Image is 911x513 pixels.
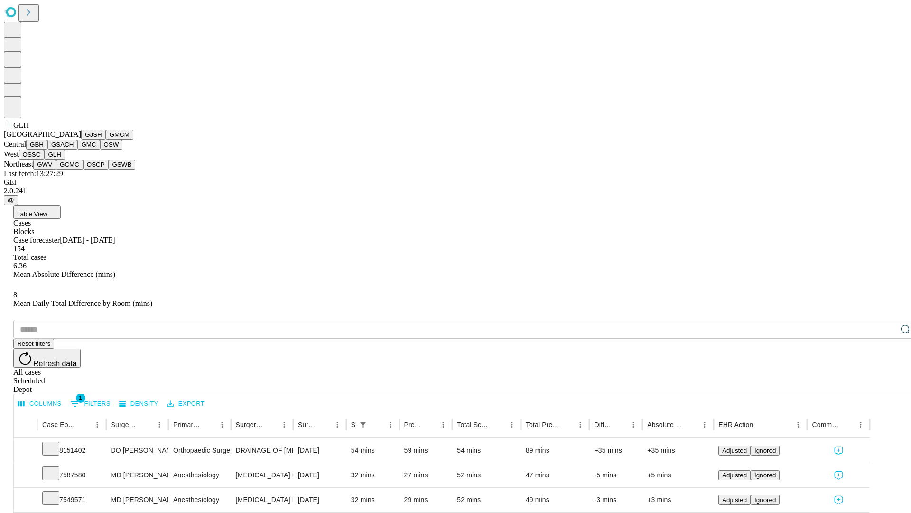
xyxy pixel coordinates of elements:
span: 8 [13,291,17,299]
div: +3 mins [647,488,709,512]
div: Absolute Difference [647,421,684,428]
span: Reset filters [17,340,50,347]
button: Adjusted [718,495,751,505]
span: 154 [13,245,25,253]
button: Menu [278,418,291,431]
button: Menu [384,418,397,431]
button: Sort [614,418,627,431]
span: 1 [76,393,85,403]
button: Sort [560,418,574,431]
div: +35 mins [647,438,709,463]
button: Ignored [751,446,780,456]
button: Menu [215,418,229,431]
button: Menu [627,418,640,431]
button: Sort [264,418,278,431]
div: Difference [594,421,613,428]
button: Menu [698,418,711,431]
span: Ignored [754,496,776,503]
div: EHR Action [718,421,753,428]
button: GLH [44,150,65,160]
button: Expand [19,443,33,459]
div: Anesthesiology [173,463,226,487]
button: Menu [437,418,450,431]
span: [DATE] - [DATE] [60,236,115,244]
span: Adjusted [722,496,747,503]
button: Menu [791,418,805,431]
button: Sort [841,418,854,431]
span: West [4,150,19,158]
button: Sort [77,418,91,431]
button: Sort [202,418,215,431]
span: 6.36 [13,262,27,270]
span: Ignored [754,447,776,454]
span: Central [4,140,26,148]
div: [DATE] [298,438,342,463]
div: +35 mins [594,438,638,463]
div: -5 mins [594,463,638,487]
div: Comments [812,421,839,428]
div: 2.0.241 [4,187,907,195]
span: Adjusted [722,447,747,454]
span: Ignored [754,472,776,479]
button: Adjusted [718,446,751,456]
div: 1 active filter [356,418,370,431]
button: Refresh data [13,349,81,368]
div: 49 mins [526,488,585,512]
div: 7549571 [42,488,102,512]
div: [MEDICAL_DATA] FLEXIBLE PROXIMAL DIAGNOSTIC [236,463,288,487]
button: GWV [33,160,56,170]
div: 27 mins [404,463,448,487]
span: Northeast [4,160,33,168]
div: DO [PERSON_NAME] [PERSON_NAME] Do [111,438,164,463]
span: @ [8,197,14,204]
button: GSACH [47,140,77,150]
div: 29 mins [404,488,448,512]
button: Sort [685,418,698,431]
button: Sort [754,418,767,431]
div: 54 mins [351,438,395,463]
button: Expand [19,492,33,509]
button: Table View [13,205,61,219]
div: [DATE] [298,488,342,512]
span: GLH [13,121,29,129]
div: Anesthesiology [173,488,226,512]
button: @ [4,195,18,205]
button: OSCP [83,160,109,170]
div: DRAINAGE OF [MEDICAL_DATA] DIGIT AND OR PALM [236,438,288,463]
span: Mean Daily Total Difference by Room (mins) [13,299,152,307]
button: GBH [26,140,47,150]
button: OSW [100,140,123,150]
div: 52 mins [457,463,516,487]
div: 7587580 [42,463,102,487]
button: Menu [153,418,166,431]
button: Menu [854,418,867,431]
span: Case forecaster [13,236,60,244]
div: GEI [4,178,907,187]
div: Total Scheduled Duration [457,421,491,428]
button: Show filters [356,418,370,431]
span: Total cases [13,253,46,261]
button: GSWB [109,160,136,170]
button: Sort [371,418,384,431]
div: Primary Service [173,421,201,428]
button: Expand [19,467,33,484]
button: GMC [77,140,100,150]
button: Select columns [16,397,64,411]
div: Surgery Name [236,421,263,428]
div: Case Epic Id [42,421,76,428]
button: Menu [331,418,344,431]
span: Last fetch: 13:27:29 [4,170,63,178]
div: Surgery Date [298,421,316,428]
button: Show filters [68,396,113,411]
button: Density [117,397,161,411]
button: Sort [139,418,153,431]
div: Total Predicted Duration [526,421,560,428]
div: 54 mins [457,438,516,463]
button: Export [165,397,207,411]
span: Table View [17,210,47,218]
div: Orthopaedic Surgery [173,438,226,463]
div: 47 mins [526,463,585,487]
button: Reset filters [13,339,54,349]
div: 32 mins [351,463,395,487]
div: Surgeon Name [111,421,139,428]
